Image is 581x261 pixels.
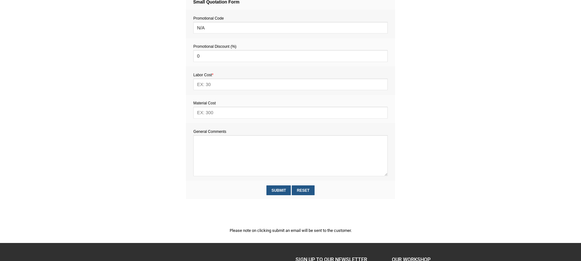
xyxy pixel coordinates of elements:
[193,101,216,105] span: Material Cost
[193,78,387,90] input: EX: 30
[186,227,395,234] p: Please note on clicking submit an email will be sent to the customer.
[193,73,213,77] span: Labor Cost
[193,129,226,134] span: General Comments
[193,107,387,118] input: EX: 300
[292,185,314,195] input: Reset
[193,44,236,49] span: Promotional Discount (%)
[266,185,291,195] input: Submit
[193,16,224,21] span: Promotional Code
